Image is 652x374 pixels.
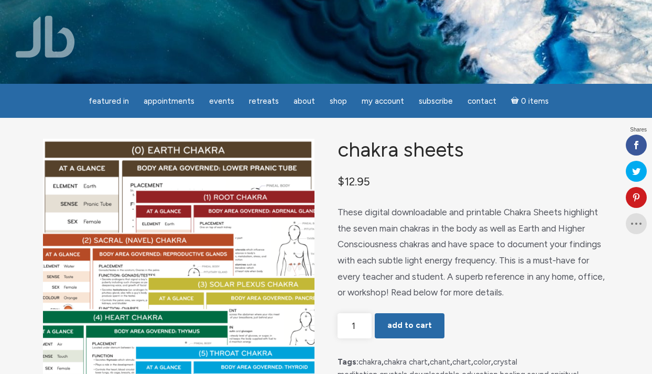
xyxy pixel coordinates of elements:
[505,90,555,112] a: Cart0 items
[511,96,521,106] i: Cart
[203,91,241,112] a: Events
[338,175,344,188] span: $
[384,357,428,367] a: chakra chart
[82,91,135,112] a: featured in
[330,96,347,106] span: Shop
[473,357,491,367] a: color
[412,91,459,112] a: Subscribe
[461,91,503,112] a: Contact
[144,96,194,106] span: Appointments
[16,16,75,58] img: Jamie Butler. The Everyday Medium
[452,357,471,367] a: chart
[468,96,496,106] span: Contact
[355,91,410,112] a: My Account
[358,357,382,367] a: chakra
[338,313,372,339] input: Product quantity
[338,204,609,301] p: These digital downloadable and printable Chakra Sheets highlight the seven main chakras in the bo...
[209,96,234,106] span: Events
[521,97,549,105] span: 0 items
[338,139,609,161] h1: Chakra Sheets
[362,96,404,106] span: My Account
[323,91,353,112] a: Shop
[243,91,285,112] a: Retreats
[338,175,370,188] bdi: 12.95
[249,96,279,106] span: Retreats
[137,91,201,112] a: Appointments
[294,96,315,106] span: About
[89,96,129,106] span: featured in
[419,96,453,106] span: Subscribe
[630,127,647,133] span: Shares
[375,313,444,338] button: Add to cart
[430,357,450,367] a: chant
[287,91,321,112] a: About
